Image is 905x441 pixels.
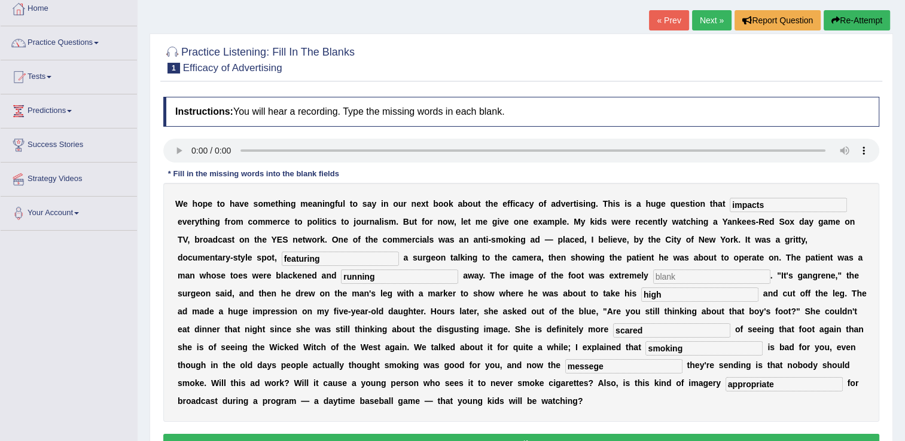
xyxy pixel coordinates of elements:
[742,217,746,226] b: e
[581,217,586,226] b: y
[191,217,194,226] b: r
[746,217,751,226] b: e
[239,199,244,209] b: v
[478,199,481,209] b: t
[343,199,345,209] b: l
[824,10,890,30] button: Re-Attempt
[554,217,560,226] b: p
[343,235,348,244] b: e
[312,235,317,244] b: o
[278,199,284,209] b: h
[208,217,210,226] b: i
[627,199,632,209] b: s
[565,359,682,373] input: blank
[562,217,567,226] b: e
[341,217,344,226] b: t
[732,217,738,226] b: n
[799,217,805,226] b: d
[183,62,282,73] small: Efficacy of Advertising
[1,197,137,226] a: Your Account
[327,217,332,226] b: c
[661,199,666,209] b: e
[398,199,404,209] b: u
[649,10,688,30] a: « Prev
[426,199,429,209] b: t
[449,199,453,209] b: k
[437,217,443,226] b: n
[730,198,847,212] input: blank
[683,217,686,226] b: t
[312,199,317,209] b: a
[596,199,598,209] b: .
[458,199,462,209] b: a
[325,235,327,244] b: .
[618,217,623,226] b: e
[713,217,718,226] b: a
[403,199,406,209] b: r
[651,199,656,209] b: u
[623,217,626,226] b: r
[643,217,648,226] b: c
[420,235,422,244] b: i
[723,199,726,209] b: t
[200,235,203,244] b: r
[510,199,513,209] b: f
[735,10,821,30] button: Report Question
[366,217,369,226] b: r
[473,199,478,209] b: u
[560,217,562,226] b: l
[294,217,297,226] b: t
[356,217,361,226] b: o
[488,199,493,209] b: h
[613,323,730,338] input: blank
[626,217,630,226] b: e
[320,235,325,244] b: k
[433,199,438,209] b: b
[275,199,278,209] b: t
[412,235,415,244] b: r
[672,217,678,226] b: w
[197,199,203,209] b: o
[389,217,396,226] b: m
[692,10,732,30] a: Next »
[396,217,398,226] b: .
[681,199,685,209] b: e
[183,199,188,209] b: e
[590,217,595,226] b: k
[613,199,615,209] b: i
[818,217,824,226] b: g
[461,217,464,226] b: l
[671,199,676,209] b: q
[318,217,320,226] b: l
[1,26,137,56] a: Practice Questions
[755,217,758,226] b: -
[370,217,375,226] b: n
[703,217,709,226] b: g
[823,217,828,226] b: a
[368,235,373,244] b: h
[350,199,353,209] b: t
[809,217,813,226] b: y
[188,235,190,244] b: ,
[325,199,330,209] b: n
[698,217,703,226] b: n
[648,217,653,226] b: e
[685,199,690,209] b: s
[203,235,208,244] b: o
[248,217,252,226] b: c
[182,235,187,244] b: V
[194,235,200,244] b: b
[675,199,681,209] b: u
[358,235,361,244] b: f
[291,199,296,209] b: g
[514,217,519,226] b: o
[227,217,230,226] b: r
[635,217,638,226] b: r
[200,217,203,226] b: t
[332,217,337,226] b: s
[595,217,597,226] b: i
[663,217,668,226] b: y
[578,199,583,209] b: s
[836,217,840,226] b: e
[352,199,358,209] b: o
